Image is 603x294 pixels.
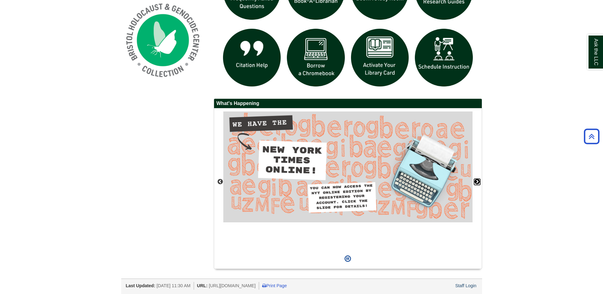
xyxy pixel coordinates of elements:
[262,283,287,288] a: Print Page
[343,252,353,266] button: Pause
[455,283,477,288] a: Staff Login
[348,26,412,90] img: activate Library Card icon links to form to activate student ID into library card
[156,283,190,288] span: [DATE] 11:30 AM
[262,283,266,288] i: Print Page
[217,179,223,185] button: Previous
[126,283,155,288] span: Last Updated:
[582,132,601,141] a: Back to Top
[197,283,208,288] span: URL:
[284,26,348,90] img: Borrow a chromebook icon links to the borrow a chromebook web page
[223,111,473,252] div: This box contains rotating images
[412,26,476,90] img: For faculty. Schedule Library Instruction icon links to form.
[220,26,284,90] img: citation help icon links to citation help guide page
[223,111,473,222] img: Access the New York Times online edition.
[474,179,480,185] button: Next
[209,283,256,288] span: [URL][DOMAIN_NAME]
[214,99,482,108] h2: What's Happening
